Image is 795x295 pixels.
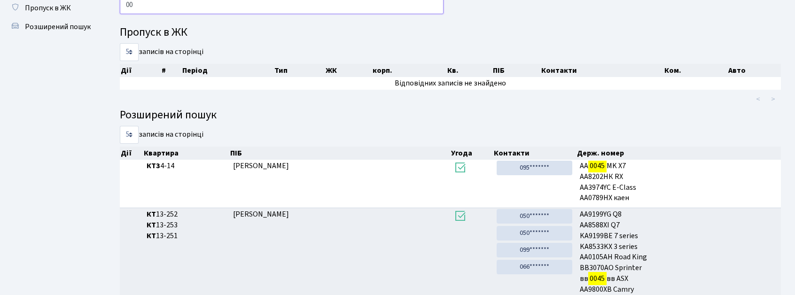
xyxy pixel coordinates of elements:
[120,64,161,77] th: Дії
[147,220,156,230] b: КТ
[120,109,781,122] h4: Розширений пошук
[147,231,156,241] b: КТ
[25,3,71,13] span: Пропуск в ЖК
[147,161,160,171] b: КТ3
[233,209,289,219] span: [PERSON_NAME]
[5,17,99,36] a: Розширений пошук
[120,126,203,144] label: записів на сторінці
[727,64,790,77] th: Авто
[580,161,777,203] span: AA MK Х7 АА8202НК RX AA3974YC E-Class АА0789НХ каен
[663,64,727,77] th: Ком.
[120,26,781,39] h4: Пропуск в ЖК
[147,161,226,171] span: 4-14
[120,126,139,144] select: записів на сторінці
[588,159,606,172] mark: 0045
[372,64,446,77] th: корп.
[120,43,203,61] label: записів на сторінці
[576,147,781,160] th: Держ. номер
[147,209,156,219] b: КТ
[540,64,663,77] th: Контакти
[493,147,576,160] th: Контакти
[25,22,91,32] span: Розширений пошук
[143,147,230,160] th: Квартира
[147,209,226,241] span: 13-252 13-253 13-251
[120,77,781,90] td: Відповідних записів не знайдено
[588,272,606,285] mark: 0045
[450,147,493,160] th: Угода
[233,161,289,171] span: [PERSON_NAME]
[492,64,541,77] th: ПІБ
[120,147,143,160] th: Дії
[325,64,372,77] th: ЖК
[181,64,273,77] th: Період
[229,147,450,160] th: ПІБ
[161,64,181,77] th: #
[273,64,325,77] th: Тип
[446,64,492,77] th: Кв.
[580,209,777,295] span: AA9199YG Q8 AA8588XI Q7 KA9199BE 7 series KA8533KX 3 series AA0105AH Road King BB3070AO Sprinter ...
[120,43,139,61] select: записів на сторінці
